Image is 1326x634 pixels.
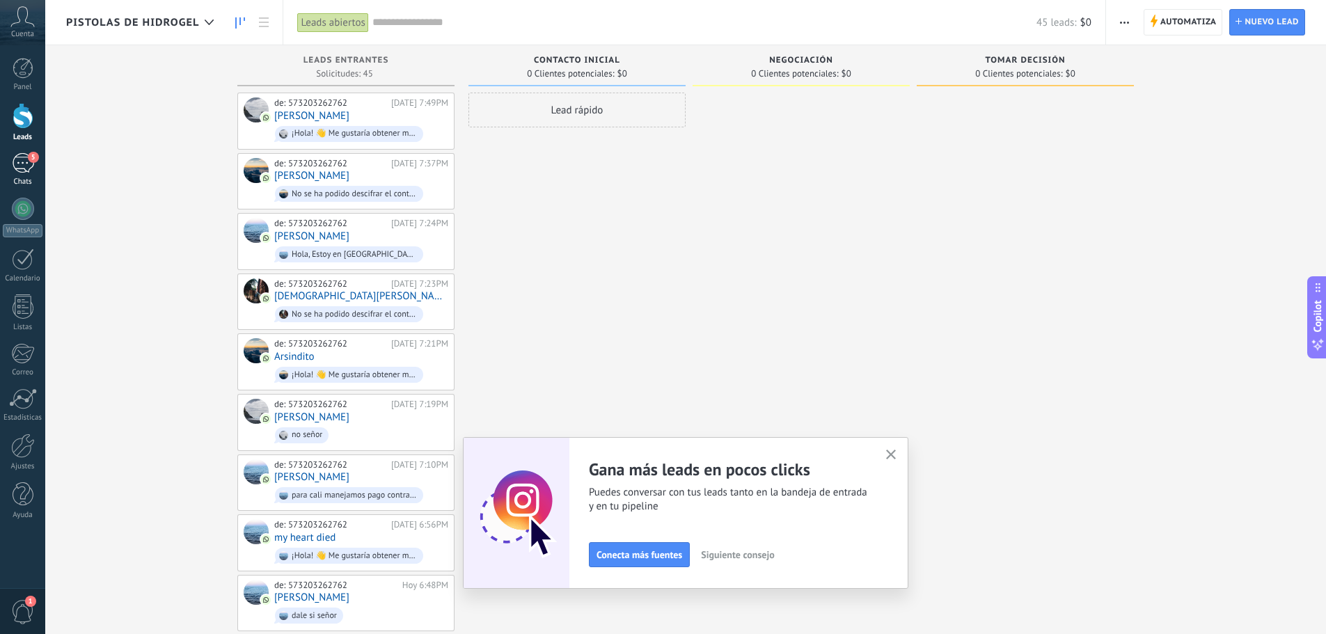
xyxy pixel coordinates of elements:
[274,158,386,169] div: de: 573203262762
[1114,9,1135,35] button: Más
[1036,16,1076,29] span: 45 leads:
[3,368,43,377] div: Correo
[28,152,39,163] span: 5
[292,611,337,621] div: dale si señor
[402,580,448,591] div: Hoy 6:48PM
[261,294,271,303] img: com.amocrm.amocrmwa.svg
[274,97,386,109] div: de: 573203262762
[244,580,269,605] div: Ramiro
[261,173,271,183] img: com.amocrm.amocrmwa.svg
[391,519,448,530] div: [DATE] 6:56PM
[475,56,679,68] div: Contacto inicial
[244,218,269,243] div: Yan Carlos Rincon
[274,218,386,229] div: de: 573203262762
[244,56,448,68] div: Leads Entrantes
[617,70,627,78] span: $0
[985,56,1065,65] span: Tomar decisión
[1311,300,1325,332] span: Copilot
[274,351,314,363] a: Arsindito
[751,70,838,78] span: 0 Clientes potenciales:
[3,413,43,422] div: Estadísticas
[391,218,448,229] div: [DATE] 7:24PM
[274,519,386,530] div: de: 573203262762
[769,56,833,65] span: Negociación
[292,430,322,440] div: no señor
[252,9,276,36] a: Lista
[527,70,614,78] span: 0 Clientes potenciales:
[274,290,448,302] a: [DEMOGRAPHIC_DATA][PERSON_NAME]
[274,338,386,349] div: de: 573203262762
[701,550,774,560] span: Siguiente consejo
[3,511,43,520] div: Ayuda
[244,278,269,303] div: Jesus Sierra
[589,459,869,480] h2: Gana más leads en pocos clicks
[244,338,269,363] div: Arsindito
[274,459,386,470] div: de: 573203262762
[391,278,448,290] div: [DATE] 7:23PM
[274,278,386,290] div: de: 573203262762
[303,56,389,65] span: Leads Entrantes
[292,310,417,319] div: No se ha podido descifrar el contenido del mensaje. El mensaje no puede leerse aquí. Por favor, v...
[700,56,903,68] div: Negociación
[274,170,349,182] a: [PERSON_NAME]
[261,233,271,243] img: com.amocrm.amocrmwa.svg
[274,592,349,603] a: [PERSON_NAME]
[391,399,448,410] div: [DATE] 7:19PM
[261,414,271,424] img: com.amocrm.amocrmwa.svg
[292,189,417,199] div: No se ha podido descifrar el contenido del mensaje. El mensaje no puede leerse aquí. Por favor, v...
[292,129,417,138] div: ¡Hola! 👋 Me gustaría obtener más información. ¿Puedo hablar con alguien?
[292,370,417,380] div: ¡Hola! 👋 Me gustaría obtener más información. ¿Puedo hablar con alguien?
[261,595,271,605] img: com.amocrm.amocrmwa.svg
[3,83,43,92] div: Panel
[292,551,417,561] div: ¡Hola! 👋 Me gustaría obtener más información. ¿Puedo hablar con alguien?
[391,459,448,470] div: [DATE] 7:10PM
[274,471,349,483] a: [PERSON_NAME]
[261,534,271,544] img: com.amocrm.amocrmwa.svg
[391,158,448,169] div: [DATE] 7:37PM
[1160,10,1217,35] span: Automatiza
[589,486,869,514] span: Puedes conversar con tus leads tanto en la bandeja de entrada y en tu pipeline
[244,519,269,544] div: my heart died
[695,544,780,565] button: Siguiente consejo
[3,274,43,283] div: Calendario
[274,580,397,591] div: de: 573203262762
[11,30,34,39] span: Cuenta
[391,97,448,109] div: [DATE] 7:49PM
[3,133,43,142] div: Leads
[261,113,271,122] img: com.amocrm.amocrmwa.svg
[468,93,686,127] div: Lead rápido
[842,70,851,78] span: $0
[244,399,269,424] div: Joshua D
[292,491,417,500] div: para cali manejamos pago contra entrega o pago anticipado cual se te acomoda mejor ?
[391,338,448,349] div: [DATE] 7:21PM
[274,532,336,544] a: my heart died
[261,354,271,363] img: com.amocrm.amocrmwa.svg
[228,9,252,36] a: Leads
[244,158,269,183] div: Mariana
[66,16,199,29] span: pistolas de hidrogel
[3,462,43,471] div: Ajustes
[274,110,349,122] a: [PERSON_NAME]
[1229,9,1305,35] a: Nuevo lead
[297,13,368,33] div: Leads abiertos
[597,550,682,560] span: Conecta más fuentes
[3,224,42,237] div: WhatsApp
[3,177,43,187] div: Chats
[589,542,690,567] button: Conecta más fuentes
[261,475,271,484] img: com.amocrm.amocrmwa.svg
[244,97,269,122] div: Luis Guillermo
[1144,9,1223,35] a: Automatiza
[1080,16,1091,29] span: $0
[1066,70,1075,78] span: $0
[274,230,349,242] a: [PERSON_NAME]
[292,250,417,260] div: Hola, Estoy en [GEOGRAPHIC_DATA] o alrededores y quiero comprar una 🔫 por $134,900
[316,70,372,78] span: Solicitudes: 45
[975,70,1062,78] span: 0 Clientes potenciales:
[924,56,1127,68] div: Tomar decisión
[1245,10,1299,35] span: Nuevo lead
[244,459,269,484] div: Lina María
[3,323,43,332] div: Listas
[25,596,36,607] span: 1
[534,56,620,65] span: Contacto inicial
[274,411,349,423] a: [PERSON_NAME]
